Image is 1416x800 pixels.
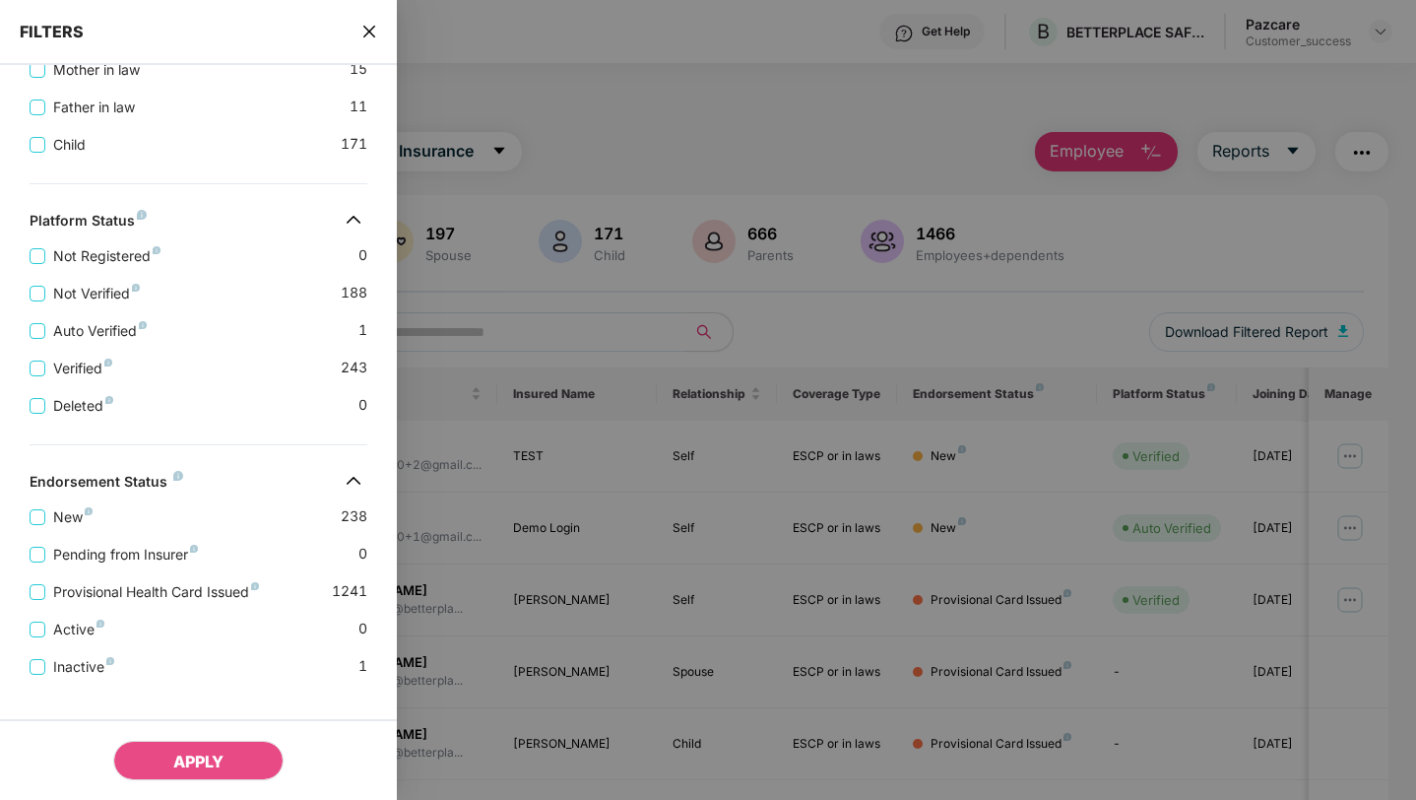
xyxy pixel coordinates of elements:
[173,752,224,771] span: APPLY
[341,282,367,304] span: 188
[30,473,183,497] div: Endorsement Status
[45,358,120,379] span: Verified
[190,545,198,553] img: svg+xml;base64,PHN2ZyB4bWxucz0iaHR0cDovL3d3dy53My5vcmcvMjAwMC9zdmciIHdpZHRoPSI4IiBoZWlnaHQ9IjgiIH...
[45,506,100,528] span: New
[30,212,147,235] div: Platform Status
[338,204,369,235] img: svg+xml;base64,PHN2ZyB4bWxucz0iaHR0cDovL3d3dy53My5vcmcvMjAwMC9zdmciIHdpZHRoPSIzMiIgaGVpZ2h0PSIzMi...
[97,620,104,628] img: svg+xml;base64,PHN2ZyB4bWxucz0iaHR0cDovL3d3dy53My5vcmcvMjAwMC9zdmciIHdpZHRoPSI4IiBoZWlnaHQ9IjgiIH...
[45,97,143,118] span: Father in law
[45,283,148,304] span: Not Verified
[104,359,112,367] img: svg+xml;base64,PHN2ZyB4bWxucz0iaHR0cDovL3d3dy53My5vcmcvMjAwMC9zdmciIHdpZHRoPSI4IiBoZWlnaHQ9IjgiIH...
[358,394,367,417] span: 0
[137,210,147,220] img: svg+xml;base64,PHN2ZyB4bWxucz0iaHR0cDovL3d3dy53My5vcmcvMjAwMC9zdmciIHdpZHRoPSI4IiBoZWlnaHQ9IjgiIH...
[332,580,367,603] span: 1241
[358,319,367,342] span: 1
[139,321,147,329] img: svg+xml;base64,PHN2ZyB4bWxucz0iaHR0cDovL3d3dy53My5vcmcvMjAwMC9zdmciIHdpZHRoPSI4IiBoZWlnaHQ9IjgiIH...
[45,134,94,156] span: Child
[132,284,140,292] img: svg+xml;base64,PHN2ZyB4bWxucz0iaHR0cDovL3d3dy53My5vcmcvMjAwMC9zdmciIHdpZHRoPSI4IiBoZWlnaHQ9IjgiIH...
[20,22,84,41] span: FILTERS
[361,22,377,41] span: close
[338,465,369,497] img: svg+xml;base64,PHN2ZyB4bWxucz0iaHR0cDovL3d3dy53My5vcmcvMjAwMC9zdmciIHdpZHRoPSIzMiIgaGVpZ2h0PSIzMi...
[358,618,367,640] span: 0
[341,505,367,528] span: 238
[350,58,367,81] span: 15
[358,244,367,267] span: 0
[45,544,206,566] span: Pending from Insurer
[113,741,284,780] button: APPLY
[45,619,112,640] span: Active
[251,582,259,590] img: svg+xml;base64,PHN2ZyB4bWxucz0iaHR0cDovL3d3dy53My5vcmcvMjAwMC9zdmciIHdpZHRoPSI4IiBoZWlnaHQ9IjgiIH...
[45,245,168,267] span: Not Registered
[358,543,367,566] span: 0
[106,657,114,665] img: svg+xml;base64,PHN2ZyB4bWxucz0iaHR0cDovL3d3dy53My5vcmcvMjAwMC9zdmciIHdpZHRoPSI4IiBoZWlnaHQ9IjgiIH...
[153,246,161,254] img: svg+xml;base64,PHN2ZyB4bWxucz0iaHR0cDovL3d3dy53My5vcmcvMjAwMC9zdmciIHdpZHRoPSI4IiBoZWlnaHQ9IjgiIH...
[358,655,367,678] span: 1
[105,396,113,404] img: svg+xml;base64,PHN2ZyB4bWxucz0iaHR0cDovL3d3dy53My5vcmcvMjAwMC9zdmciIHdpZHRoPSI4IiBoZWlnaHQ9IjgiIH...
[45,581,267,603] span: Provisional Health Card Issued
[341,133,367,156] span: 171
[85,507,93,515] img: svg+xml;base64,PHN2ZyB4bWxucz0iaHR0cDovL3d3dy53My5vcmcvMjAwMC9zdmciIHdpZHRoPSI4IiBoZWlnaHQ9IjgiIH...
[350,96,367,118] span: 11
[45,320,155,342] span: Auto Verified
[173,471,183,481] img: svg+xml;base64,PHN2ZyB4bWxucz0iaHR0cDovL3d3dy53My5vcmcvMjAwMC9zdmciIHdpZHRoPSI4IiBoZWlnaHQ9IjgiIH...
[341,357,367,379] span: 243
[45,59,148,81] span: Mother in law
[45,656,122,678] span: Inactive
[45,395,121,417] span: Deleted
